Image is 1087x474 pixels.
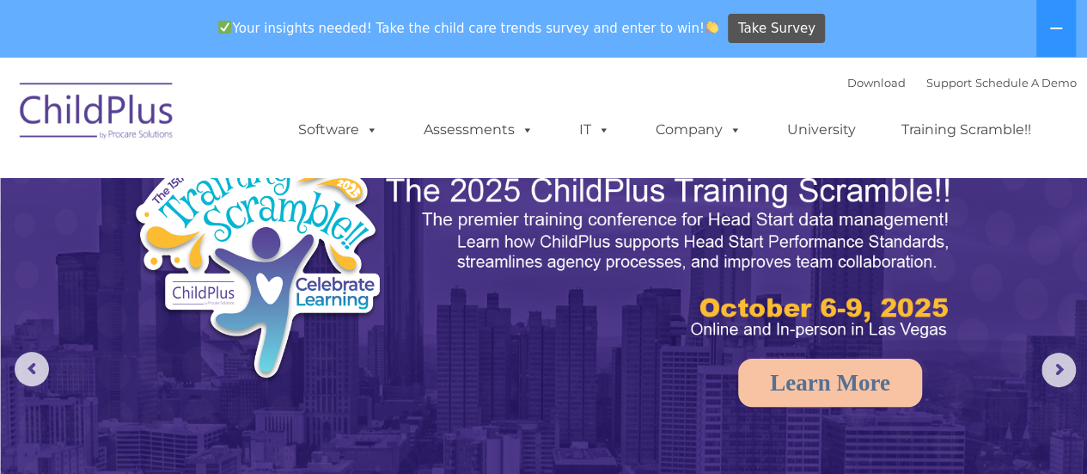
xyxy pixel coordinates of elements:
a: Support [926,76,972,89]
a: Training Scramble!! [884,113,1048,147]
span: Your insights needed! Take the child care trends survey and enter to win! [211,11,726,45]
a: Software [281,113,395,147]
a: Company [638,113,759,147]
img: 👏 [705,21,718,34]
span: Phone number [239,184,312,197]
a: Take Survey [728,14,825,44]
img: ChildPlus by Procare Solutions [11,71,183,157]
span: Last name [239,114,291,126]
a: Schedule A Demo [975,76,1077,89]
img: ✅ [218,21,231,34]
a: IT [562,113,627,147]
a: Download [847,76,906,89]
a: Assessments [406,113,551,147]
font: | [847,76,1077,89]
span: Take Survey [738,14,815,44]
a: University [770,113,873,147]
a: Learn More [738,359,922,407]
